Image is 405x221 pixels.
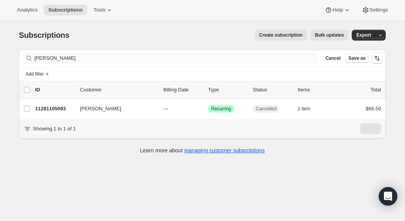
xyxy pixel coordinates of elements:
[208,86,247,94] div: Type
[372,53,383,64] button: Sort the results
[33,125,76,133] p: Showing 1 to 1 of 1
[322,54,344,63] button: Cancel
[259,32,303,38] span: Create subscription
[369,7,388,13] span: Settings
[89,5,118,15] button: Tools
[348,55,366,61] span: Save as
[163,86,202,94] p: Billing Date
[325,55,341,61] span: Cancel
[140,147,265,154] p: Learn more about
[298,106,310,112] span: 1 item
[80,105,121,113] span: [PERSON_NAME]
[379,187,397,206] div: Open Intercom Messenger
[298,103,319,114] button: 1 item
[310,30,349,40] button: Bulk updates
[345,54,369,63] button: Save as
[256,106,276,112] span: Cancelled
[352,30,376,40] button: Export
[93,7,105,13] span: Tools
[254,30,307,40] button: Create subscription
[34,53,318,64] input: Filter subscribers
[315,32,344,38] span: Bulk updates
[357,5,393,15] button: Settings
[12,5,42,15] button: Analytics
[356,32,371,38] span: Export
[332,7,343,13] span: Help
[360,123,381,134] nav: Pagination
[25,71,44,77] span: Add filter
[371,86,381,94] p: Total
[22,69,53,79] button: Add filter
[253,86,291,94] p: Status
[184,147,265,154] a: managing customer subscriptions
[163,106,168,111] span: ---
[17,7,37,13] span: Analytics
[211,106,231,112] span: Recurring
[19,31,69,39] span: Subscriptions
[80,86,157,94] p: Customer
[44,5,87,15] button: Subscriptions
[75,103,153,115] button: [PERSON_NAME]
[35,86,74,94] p: ID
[320,5,355,15] button: Help
[35,105,74,113] p: 11281105093
[366,106,381,111] span: $66.50
[35,103,381,114] div: 11281105093[PERSON_NAME]---SuccessRecurringCancelled1 item$66.50
[298,86,336,94] div: Items
[48,7,83,13] span: Subscriptions
[35,86,381,94] div: IDCustomerBilling DateTypeStatusItemsTotal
